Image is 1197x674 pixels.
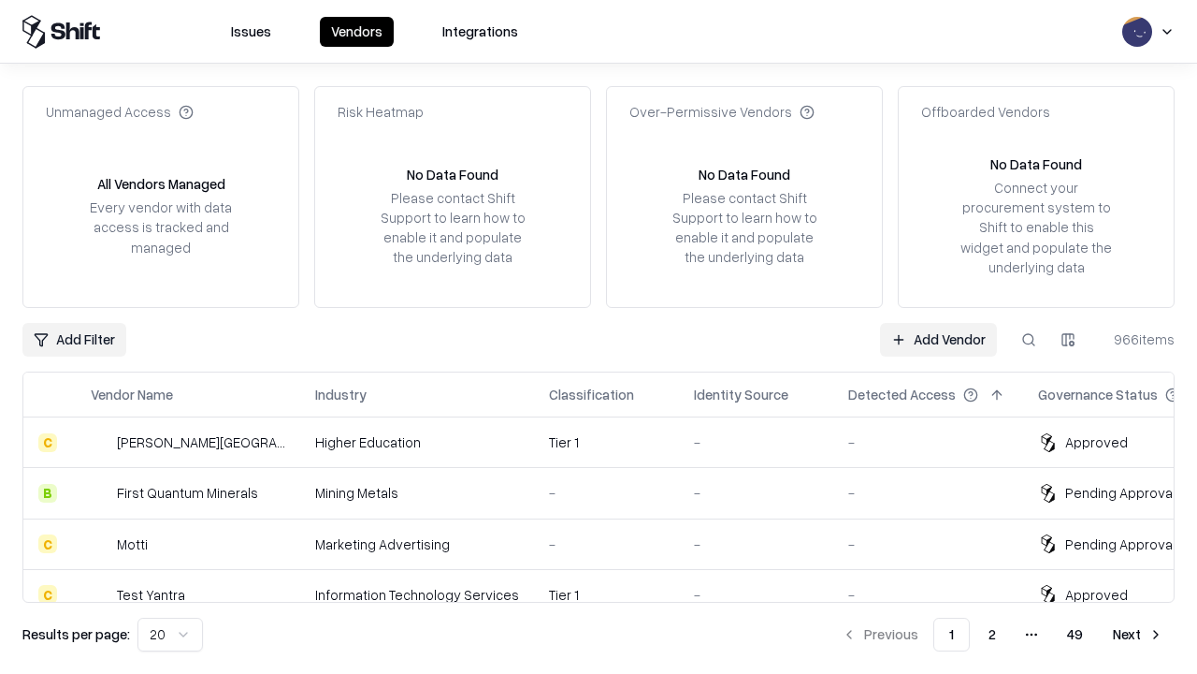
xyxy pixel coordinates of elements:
[848,483,1008,503] div: -
[22,624,130,644] p: Results per page:
[117,535,148,554] div: Motti
[694,483,818,503] div: -
[959,178,1114,277] div: Connect your procurement system to Shift to enable this widget and populate the underlying data
[91,484,109,503] img: First Quantum Minerals
[694,385,788,404] div: Identity Source
[1065,535,1175,554] div: Pending Approval
[699,165,790,184] div: No Data Found
[549,585,664,605] div: Tier 1
[315,385,367,404] div: Industry
[431,17,529,47] button: Integrations
[1065,585,1128,605] div: Approved
[117,483,258,503] div: First Quantum Minerals
[1100,330,1175,349] div: 966 items
[1052,618,1098,652] button: 49
[97,174,225,194] div: All Vendors Managed
[315,483,519,503] div: Mining Metals
[315,432,519,452] div: Higher Education
[848,432,1008,452] div: -
[1102,618,1175,652] button: Next
[338,102,424,122] div: Risk Heatmap
[990,154,1082,174] div: No Data Found
[91,585,109,604] img: Test Yantra
[694,535,818,554] div: -
[830,618,1175,652] nav: pagination
[220,17,282,47] button: Issues
[848,535,1008,554] div: -
[407,165,498,184] div: No Data Found
[38,535,57,553] div: C
[117,585,185,605] div: Test Yantra
[667,188,822,268] div: Please contact Shift Support to learn how to enable it and populate the underlying data
[117,432,285,452] div: [PERSON_NAME][GEOGRAPHIC_DATA]
[91,385,173,404] div: Vendor Name
[933,618,970,652] button: 1
[549,385,634,404] div: Classification
[320,17,394,47] button: Vendors
[38,585,57,604] div: C
[921,102,1050,122] div: Offboarded Vendors
[91,433,109,452] img: Reichman University
[38,433,57,452] div: C
[694,432,818,452] div: -
[880,323,997,357] a: Add Vendor
[973,618,1011,652] button: 2
[83,198,238,256] div: Every vendor with data access is tracked and managed
[315,585,519,605] div: Information Technology Services
[91,535,109,553] img: Motti
[38,484,57,503] div: B
[1038,385,1158,404] div: Governance Status
[629,102,815,122] div: Over-Permissive Vendors
[1065,483,1175,503] div: Pending Approval
[375,188,530,268] div: Please contact Shift Support to learn how to enable it and populate the underlying data
[549,483,664,503] div: -
[694,585,818,605] div: -
[549,535,664,554] div: -
[46,102,194,122] div: Unmanaged Access
[848,585,1008,605] div: -
[315,535,519,554] div: Marketing Advertising
[22,323,126,357] button: Add Filter
[549,432,664,452] div: Tier 1
[1065,432,1128,452] div: Approved
[848,385,956,404] div: Detected Access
